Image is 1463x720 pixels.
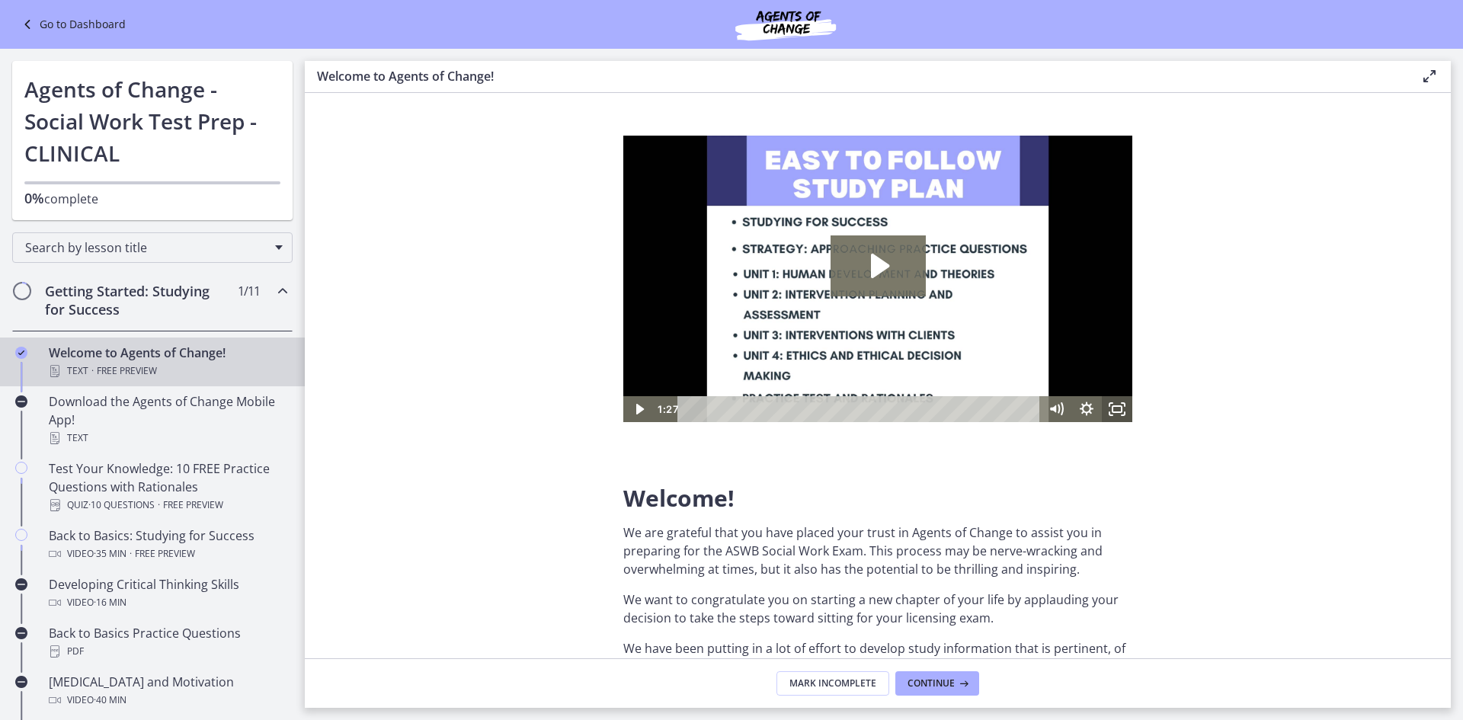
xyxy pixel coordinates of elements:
button: Continue [895,671,979,696]
div: Download the Agents of Change Mobile App! [49,392,287,447]
div: Welcome to Agents of Change! [49,344,287,380]
div: Developing Critical Thinking Skills [49,575,287,612]
div: Video [49,691,287,709]
span: · 35 min [94,545,126,563]
span: · 16 min [94,594,126,612]
a: Go to Dashboard [18,15,126,34]
span: Mark Incomplete [789,677,876,690]
span: Welcome! [623,482,735,514]
button: Mark Incomplete [776,671,889,696]
span: Free preview [97,362,157,380]
span: 0% [24,189,44,207]
div: Playbar [66,261,410,286]
p: We want to congratulate you on starting a new chapter of your life by applauding your decision to... [623,590,1132,627]
span: · [158,496,160,514]
span: Free preview [135,545,195,563]
span: · 10 Questions [88,496,155,514]
h2: Getting Started: Studying for Success [45,282,231,318]
h1: Agents of Change - Social Work Test Prep - CLINICAL [24,73,280,169]
span: · 40 min [94,691,126,709]
div: Video [49,545,287,563]
img: Agents of Change Social Work Test Prep [694,6,877,43]
span: · [130,545,132,563]
div: Text [49,429,287,447]
div: Video [49,594,287,612]
button: Show settings menu [448,261,479,286]
span: Free preview [163,496,223,514]
button: Mute [418,261,448,286]
div: PDF [49,642,287,661]
div: Test Your Knowledge: 10 FREE Practice Questions with Rationales [49,459,287,514]
div: Back to Basics: Studying for Success [49,526,287,563]
h3: Welcome to Agents of Change! [317,67,1396,85]
span: Search by lesson title [25,239,267,256]
span: · [91,362,94,380]
button: Play Video: c1o6hcmjueu5qasqsu00.mp4 [207,100,303,161]
div: Back to Basics Practice Questions [49,624,287,661]
div: Search by lesson title [12,232,293,263]
p: complete [24,189,280,208]
span: Continue [908,677,955,690]
div: Text [49,362,287,380]
button: Fullscreen [479,261,509,286]
i: Completed [15,347,27,359]
div: Quiz [49,496,287,514]
div: [MEDICAL_DATA] and Motivation [49,673,287,709]
p: We are grateful that you have placed your trust in Agents of Change to assist you in preparing fo... [623,523,1132,578]
span: 1 / 11 [238,282,260,300]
